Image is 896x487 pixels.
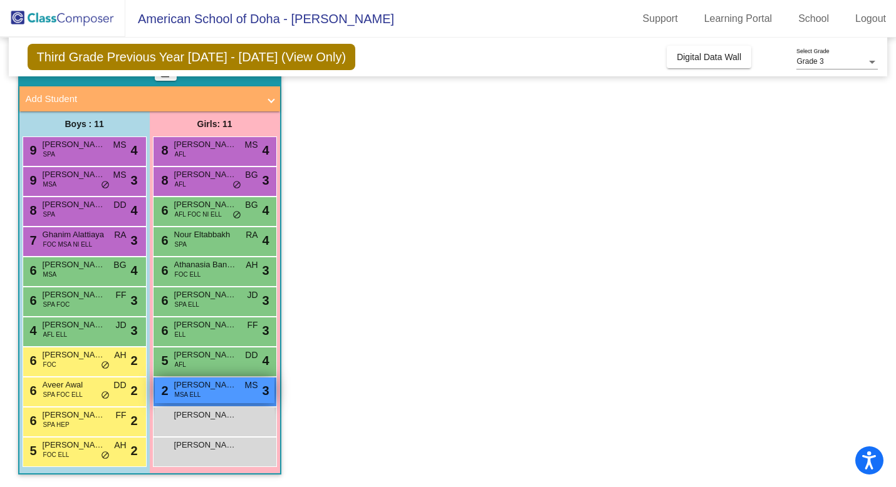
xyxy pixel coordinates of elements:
[262,171,269,190] span: 3
[43,270,57,279] span: MSA
[694,9,783,29] a: Learning Portal
[114,228,126,242] span: RA
[262,381,269,400] span: 3
[159,324,169,337] span: 6
[159,233,169,247] span: 6
[174,259,237,271] span: Athanasia Banteka
[175,300,199,309] span: SPA ELL
[175,360,186,369] span: AFL
[174,349,237,361] span: [PERSON_NAME]
[43,349,105,361] span: [PERSON_NAME]
[174,138,237,151] span: [PERSON_NAME]
[43,319,105,331] span: [PERSON_NAME]
[130,291,137,310] span: 3
[27,324,37,337] span: 4
[43,439,105,451] span: [PERSON_NAME]
[19,111,150,136] div: Boys : 11
[101,451,110,461] span: do_not_disturb_alt
[159,354,169,367] span: 5
[633,9,688,29] a: Support
[667,46,751,68] button: Digital Data Wall
[43,390,83,399] span: SPA FOC ELL
[130,351,137,370] span: 2
[113,168,127,182] span: MS
[174,289,237,301] span: [PERSON_NAME]
[130,141,137,160] span: 4
[130,321,137,340] span: 3
[175,390,201,399] span: MSA ELL
[174,168,237,181] span: [PERSON_NAME]
[27,354,37,367] span: 6
[796,57,823,66] span: Grade 3
[43,168,105,181] span: [PERSON_NAME]
[125,9,394,29] span: American School of Doha - [PERSON_NAME]
[845,9,896,29] a: Logout
[159,143,169,157] span: 8
[174,439,237,451] span: [PERSON_NAME]
[174,379,237,391] span: [PERSON_NAME]
[43,360,56,369] span: FOC
[788,9,839,29] a: School
[262,231,269,250] span: 4
[677,52,741,62] span: Digital Data Wall
[130,411,137,430] span: 2
[130,381,137,400] span: 2
[43,259,105,271] span: [PERSON_NAME]
[247,289,258,302] span: JD
[175,210,222,219] span: AFL FOC NI ELL
[130,231,137,250] span: 3
[232,210,241,220] span: do_not_disturb_alt
[262,291,269,310] span: 3
[27,294,37,307] span: 6
[245,138,258,151] span: MS
[43,228,105,241] span: Ghanim Alattiaya
[159,264,169,277] span: 6
[245,379,258,392] span: MS
[27,414,37,428] span: 6
[262,321,269,340] span: 3
[159,203,169,217] span: 6
[27,233,37,247] span: 7
[245,349,258,362] span: DD
[262,201,269,220] span: 4
[43,420,70,429] span: SPA HEP
[130,261,137,280] span: 4
[113,198,126,212] span: DD
[113,138,127,151] span: MS
[114,439,126,452] span: AH
[175,330,186,339] span: ELL
[175,180,186,189] span: AFL
[245,198,258,212] span: BG
[130,171,137,190] span: 3
[115,319,126,332] span: JD
[101,180,110,190] span: do_not_disturb_alt
[175,240,187,249] span: SPA
[26,92,259,106] mat-panel-title: Add Student
[175,150,186,159] span: AFL
[130,441,137,460] span: 2
[28,44,356,70] span: Third Grade Previous Year [DATE] - [DATE] (View Only)
[245,168,258,182] span: BG
[174,409,237,421] span: [PERSON_NAME]
[175,270,201,279] span: FOC ELL
[247,319,258,332] span: FF
[130,201,137,220] span: 4
[174,198,237,211] span: [PERSON_NAME]
[43,379,105,391] span: Aveer Awal
[155,62,177,81] button: Print Students Details
[150,111,280,136] div: Girls: 11
[113,259,126,272] span: BG
[262,261,269,280] span: 3
[27,444,37,458] span: 5
[27,264,37,277] span: 6
[19,86,280,111] mat-expansion-panel-header: Add Student
[27,143,37,157] span: 9
[43,300,70,309] span: SPA FOC
[43,330,68,339] span: AFL ELL
[232,180,241,190] span: do_not_disturb_alt
[262,351,269,370] span: 4
[43,198,105,211] span: [PERSON_NAME]
[101,391,110,401] span: do_not_disturb_alt
[115,289,126,302] span: FF
[159,173,169,187] span: 8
